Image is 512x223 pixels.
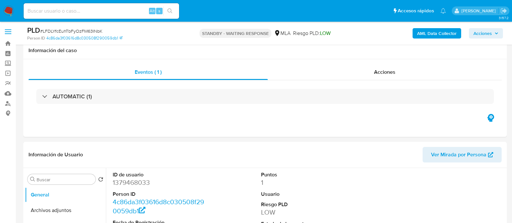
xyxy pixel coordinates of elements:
dd: 1 [261,178,354,187]
p: martin.degiuli@mercadolibre.com [461,8,498,14]
dt: Puntos [261,171,354,178]
button: AML Data Collector [413,28,461,39]
button: Buscar [30,177,35,182]
dt: Usuario [261,191,354,198]
span: # LFDLYfcEuhTbFyOzFM63INbK [40,28,102,34]
a: 4c86da3f03616d8c030508f290059db1 [46,35,122,41]
button: Ver Mirada por Persona [423,147,502,162]
h1: Información del caso [28,47,502,54]
dt: Person ID [113,191,205,198]
b: Person ID [27,35,45,41]
span: s [158,8,160,14]
span: Acciones [473,28,492,39]
button: Acciones [469,28,503,39]
dd: LOW [261,208,354,217]
span: Acciones [374,68,395,76]
span: Alt [150,8,155,14]
span: Riesgo PLD: [293,30,331,37]
a: Salir [500,7,507,14]
b: AML Data Collector [417,28,457,39]
input: Buscar usuario o caso... [24,7,179,15]
h1: Información de Usuario [28,151,83,158]
button: Archivos adjuntos [25,203,106,218]
h3: AUTOMATIC (1) [52,93,92,100]
dd: 1379468033 [113,178,205,187]
div: AUTOMATIC (1) [36,89,494,104]
span: LOW [320,29,331,37]
a: Notificaciones [440,8,446,14]
p: STANDBY - WAITING RESPONSE [199,29,271,38]
button: General [25,187,106,203]
button: search-icon [163,6,176,16]
dt: ID de usuario [113,171,205,178]
b: PLD [27,25,40,35]
span: Ver Mirada por Persona [431,147,486,162]
span: Eventos ( 1 ) [135,68,162,76]
input: Buscar [37,177,93,183]
dt: Riesgo PLD [261,201,354,208]
button: Volver al orden por defecto [98,177,103,184]
span: Accesos rápidos [398,7,434,14]
a: 4c86da3f03616d8c030508f290059db1 [113,197,204,216]
div: MLA [274,30,290,37]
